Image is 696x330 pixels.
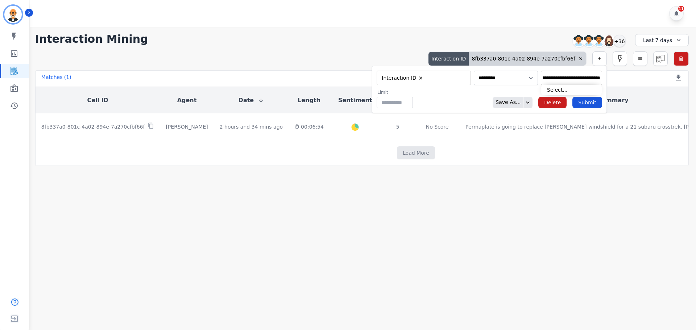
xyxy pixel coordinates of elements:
[397,146,435,159] button: Load More
[41,123,145,130] p: 8fb337a0-801c-4a02-894e-7a270cfbf66f
[386,123,409,130] div: 5
[338,96,372,105] button: Sentiment
[543,74,600,82] ul: selected options
[418,75,423,81] button: Remove Interaction ID
[166,123,208,130] div: [PERSON_NAME]
[583,96,628,105] button: Call Summary
[4,6,22,23] img: Bordered avatar
[35,33,148,46] h1: Interaction Mining
[469,52,586,66] div: 8fb337a0-801c-4a02-894e-7a270cfbf66f
[538,97,567,108] button: Delete
[294,123,324,130] div: 00:06:54
[298,96,320,105] button: Length
[426,123,449,130] div: No Score
[87,96,108,105] button: Call ID
[428,52,469,66] div: Interaction ID
[572,97,602,108] button: Submit
[41,74,71,84] div: Matches ( 1 )
[220,123,283,130] div: 2 hours and 34 mins ago
[239,96,264,105] button: Date
[635,34,689,46] div: Last 7 days
[493,97,521,108] div: Save As...
[613,35,626,47] div: +36
[378,74,466,82] ul: selected options
[541,85,602,95] li: Select...
[678,6,684,12] div: 11
[177,96,197,105] button: Agent
[377,89,413,95] label: Limit
[380,75,426,82] li: Interaction ID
